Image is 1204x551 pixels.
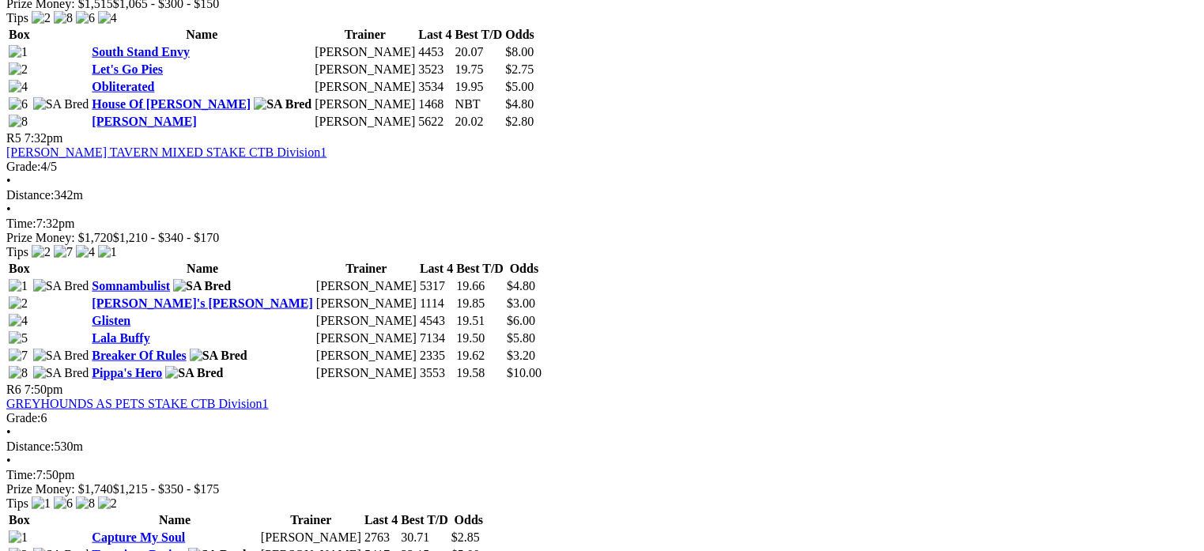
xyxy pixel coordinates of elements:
[6,231,1198,245] div: Prize Money: $1,720
[98,496,117,511] img: 2
[451,530,480,544] span: $2.85
[9,80,28,94] img: 4
[6,440,1198,454] div: 530m
[419,330,454,346] td: 7134
[455,261,504,277] th: Best T/D
[417,79,452,95] td: 3534
[419,348,454,364] td: 2335
[6,202,11,216] span: •
[417,114,452,130] td: 5622
[455,365,504,381] td: 19.58
[9,262,30,275] span: Box
[315,313,417,329] td: [PERSON_NAME]
[260,512,362,528] th: Trainer
[455,313,504,329] td: 19.51
[455,348,504,364] td: 19.62
[455,62,504,77] td: 19.75
[9,97,28,111] img: 6
[507,314,535,327] span: $6.00
[315,278,417,294] td: [PERSON_NAME]
[455,96,504,112] td: NBT
[190,349,247,363] img: SA Bred
[9,349,28,363] img: 7
[315,348,417,364] td: [PERSON_NAME]
[9,28,30,41] span: Box
[6,425,11,439] span: •
[33,349,89,363] img: SA Bred
[6,245,28,259] span: Tips
[9,279,28,293] img: 1
[9,115,28,129] img: 8
[6,482,1198,496] div: Prize Money: $1,740
[419,261,454,277] th: Last 4
[455,330,504,346] td: 19.50
[98,245,117,259] img: 1
[173,279,231,293] img: SA Bred
[417,96,452,112] td: 1468
[92,349,186,362] a: Breaker Of Rules
[6,397,269,410] a: GREYHOUNDS AS PETS STAKE CTB Division1
[507,366,542,379] span: $10.00
[9,530,28,545] img: 1
[92,115,196,128] a: [PERSON_NAME]
[92,97,251,111] a: House Of [PERSON_NAME]
[6,131,21,145] span: R5
[32,245,51,259] img: 2
[9,366,28,380] img: 8
[419,365,454,381] td: 3553
[33,279,89,293] img: SA Bred
[419,296,454,311] td: 1114
[6,383,21,396] span: R6
[6,411,1198,425] div: 6
[400,512,449,528] th: Best T/D
[315,365,417,381] td: [PERSON_NAME]
[507,331,535,345] span: $5.80
[417,44,452,60] td: 4453
[6,468,1198,482] div: 7:50pm
[314,44,416,60] td: [PERSON_NAME]
[9,331,28,345] img: 5
[314,27,416,43] th: Trainer
[315,296,417,311] td: [PERSON_NAME]
[506,261,542,277] th: Odds
[33,97,89,111] img: SA Bred
[505,97,534,111] span: $4.80
[92,366,162,379] a: Pippa's Hero
[505,115,534,128] span: $2.80
[455,79,504,95] td: 19.95
[32,11,51,25] img: 2
[9,45,28,59] img: 1
[92,314,130,327] a: Glisten
[9,62,28,77] img: 2
[6,174,11,187] span: •
[92,279,170,292] a: Somnambulist
[505,45,534,58] span: $8.00
[504,27,534,43] th: Odds
[314,79,416,95] td: [PERSON_NAME]
[6,217,36,230] span: Time:
[6,454,11,467] span: •
[400,530,449,545] td: 30.71
[113,231,220,244] span: $1,210 - $340 - $170
[6,188,54,202] span: Distance:
[165,366,223,380] img: SA Bred
[455,278,504,294] td: 19.66
[314,62,416,77] td: [PERSON_NAME]
[6,496,28,510] span: Tips
[9,314,28,328] img: 4
[54,11,73,25] img: 8
[6,160,41,173] span: Grade:
[455,296,504,311] td: 19.85
[455,27,504,43] th: Best T/D
[91,261,314,277] th: Name
[6,188,1198,202] div: 342m
[314,96,416,112] td: [PERSON_NAME]
[92,296,313,310] a: [PERSON_NAME]'s [PERSON_NAME]
[92,45,190,58] a: South Stand Envy
[507,279,535,292] span: $4.80
[505,80,534,93] span: $5.00
[451,512,487,528] th: Odds
[419,278,454,294] td: 5317
[455,44,504,60] td: 20.07
[364,512,398,528] th: Last 4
